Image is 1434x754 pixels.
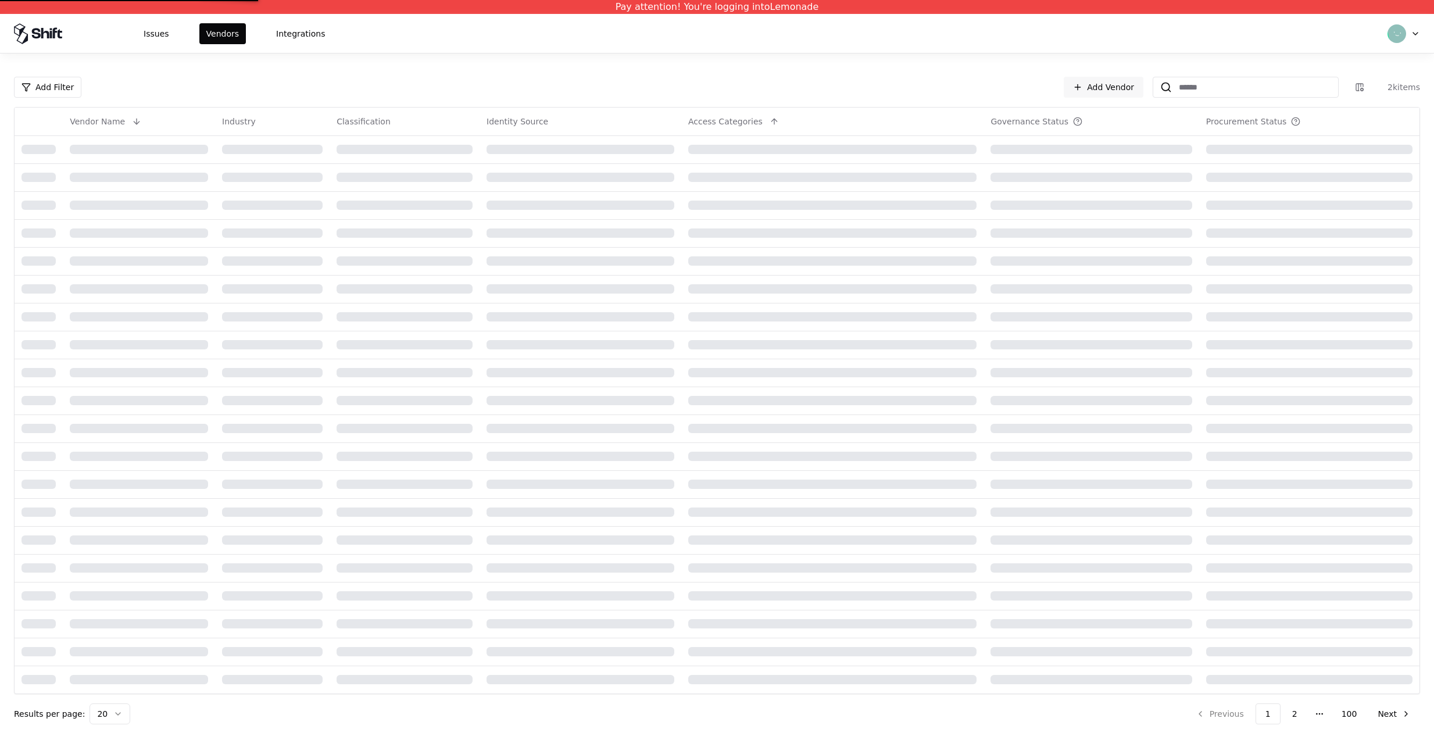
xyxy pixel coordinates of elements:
[222,116,256,127] div: Industry
[1283,703,1307,724] button: 2
[137,23,176,44] button: Issues
[1332,703,1367,724] button: 100
[487,116,548,127] div: Identity Source
[269,23,332,44] button: Integrations
[14,77,81,98] button: Add Filter
[199,23,246,44] button: Vendors
[1064,77,1143,98] a: Add Vendor
[1186,703,1420,724] nav: pagination
[1206,116,1287,127] div: Procurement Status
[1368,703,1420,724] button: Next
[70,116,125,127] div: Vendor Name
[14,708,85,720] p: Results per page:
[1374,81,1420,93] div: 2k items
[1256,703,1281,724] button: 1
[990,116,1068,127] div: Governance Status
[337,116,391,127] div: Classification
[688,116,763,127] div: Access Categories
